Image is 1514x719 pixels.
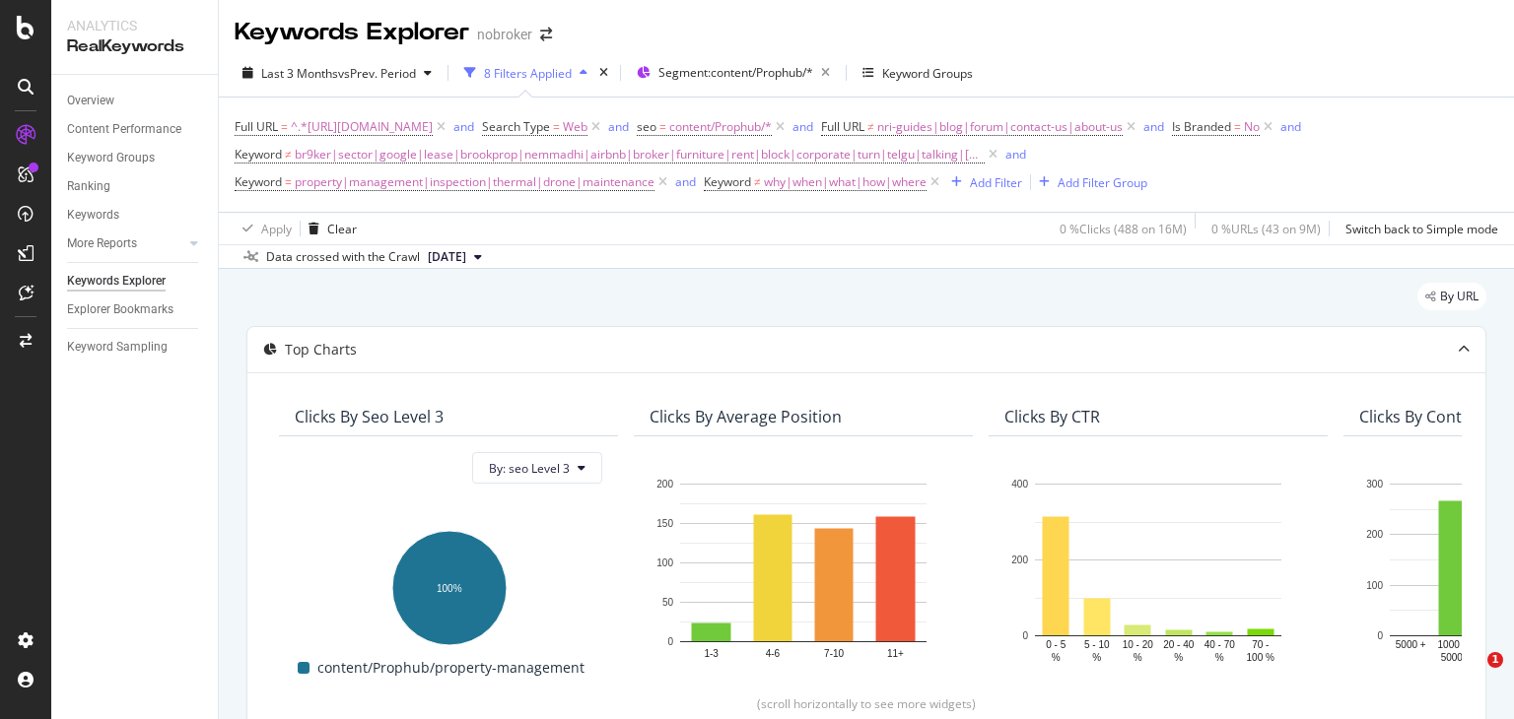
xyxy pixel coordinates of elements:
svg: A chart. [295,521,602,648]
span: = [1234,118,1241,135]
div: 0 % URLs ( 43 on 9M ) [1211,221,1321,237]
a: Keyword Sampling [67,337,204,358]
span: Full URL [235,118,278,135]
div: Clicks By Average Position [650,407,842,426]
div: (scroll horizontally to see more widgets) [271,695,1462,712]
span: Full URL [821,118,864,135]
span: seo [637,118,656,135]
button: and [1280,117,1301,136]
text: 7-10 [824,648,844,659]
text: % [1134,652,1142,663]
text: 0 [1022,630,1028,641]
span: 1 [1487,652,1503,668]
text: 11+ [887,648,904,659]
span: Search Type [482,118,550,135]
span: br9ker|sector|google|lease|brookprop|nemmadhi|airbnb|broker|furniture|rent|block|corporate|turn|t... [295,141,985,168]
span: = [281,118,288,135]
div: and [453,118,474,135]
text: 400 [1011,479,1028,490]
div: Keyword Sampling [67,337,168,358]
div: and [1143,118,1164,135]
button: Last 3 MonthsvsPrev. Period [235,57,440,89]
span: Keyword [235,146,282,163]
text: % [1052,652,1061,663]
div: More Reports [67,233,137,254]
div: Content Performance [67,119,181,140]
a: More Reports [67,233,184,254]
button: Switch back to Simple mode [1338,213,1498,244]
text: 0 - 5 [1046,639,1066,650]
text: % [1174,652,1183,663]
text: 100 [1366,580,1383,591]
div: Clicks By CTR [1004,407,1100,426]
span: Last 3 Months [261,65,338,82]
button: Add Filter Group [1031,170,1147,194]
div: times [595,63,612,83]
span: = [553,118,560,135]
span: ≠ [754,173,761,190]
button: Clear [301,213,357,244]
button: and [792,117,813,136]
button: [DATE] [420,245,490,269]
text: 4-6 [766,648,781,659]
span: No [1244,113,1260,141]
div: RealKeywords [67,35,202,58]
text: 20 - 40 [1163,639,1195,650]
span: property|management|inspection|thermal|drone|maintenance [295,168,654,196]
text: 200 [656,479,673,490]
div: 8 Filters Applied [484,65,572,82]
text: 5 - 10 [1084,639,1110,650]
text: 10 - 20 [1123,639,1154,650]
text: % [1092,652,1101,663]
div: Keywords Explorer [67,271,166,292]
div: and [1005,146,1026,163]
a: Explorer Bookmarks [67,299,204,320]
span: ≠ [285,146,292,163]
svg: A chart. [1004,474,1312,665]
button: By: seo Level 3 [472,452,602,484]
span: Web [563,113,587,141]
span: Keyword [704,173,751,190]
div: Clicks By seo Level 3 [295,407,444,426]
div: legacy label [1417,283,1486,310]
span: content/Prophub/property-management [317,656,585,680]
text: 50 [662,597,674,608]
div: nobroker [477,25,532,44]
div: and [1280,118,1301,135]
div: Keyword Groups [882,65,973,82]
a: Keyword Groups [67,148,204,168]
text: 100 % [1247,652,1274,663]
div: Apply [261,221,292,237]
span: = [285,173,292,190]
button: Add Filter [943,170,1022,194]
div: Analytics [67,16,202,35]
text: 100 [656,557,673,568]
text: 300 [1366,479,1383,490]
div: Add Filter Group [1058,174,1147,191]
span: Keyword [235,173,282,190]
div: Explorer Bookmarks [67,299,173,320]
span: Segment: content/Prophub/* [658,64,813,81]
span: content/Prophub/* [669,113,772,141]
div: arrow-right-arrow-left [540,28,552,41]
text: 0 [1377,630,1383,641]
button: and [675,172,696,191]
span: ^.*[URL][DOMAIN_NAME] [291,113,433,141]
button: Apply [235,213,292,244]
a: Keywords [67,205,204,226]
a: Content Performance [67,119,204,140]
div: Keywords [67,205,119,226]
text: 150 [656,518,673,529]
div: and [608,118,629,135]
svg: A chart. [650,474,957,672]
div: and [792,118,813,135]
div: and [675,173,696,190]
button: and [1005,145,1026,163]
button: and [453,117,474,136]
div: 0 % Clicks ( 488 on 16M ) [1060,221,1187,237]
text: 0 [667,636,673,647]
iframe: Intercom live chat [1447,652,1494,699]
div: Overview [67,91,114,111]
span: why|when|what|how|where [764,168,927,196]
